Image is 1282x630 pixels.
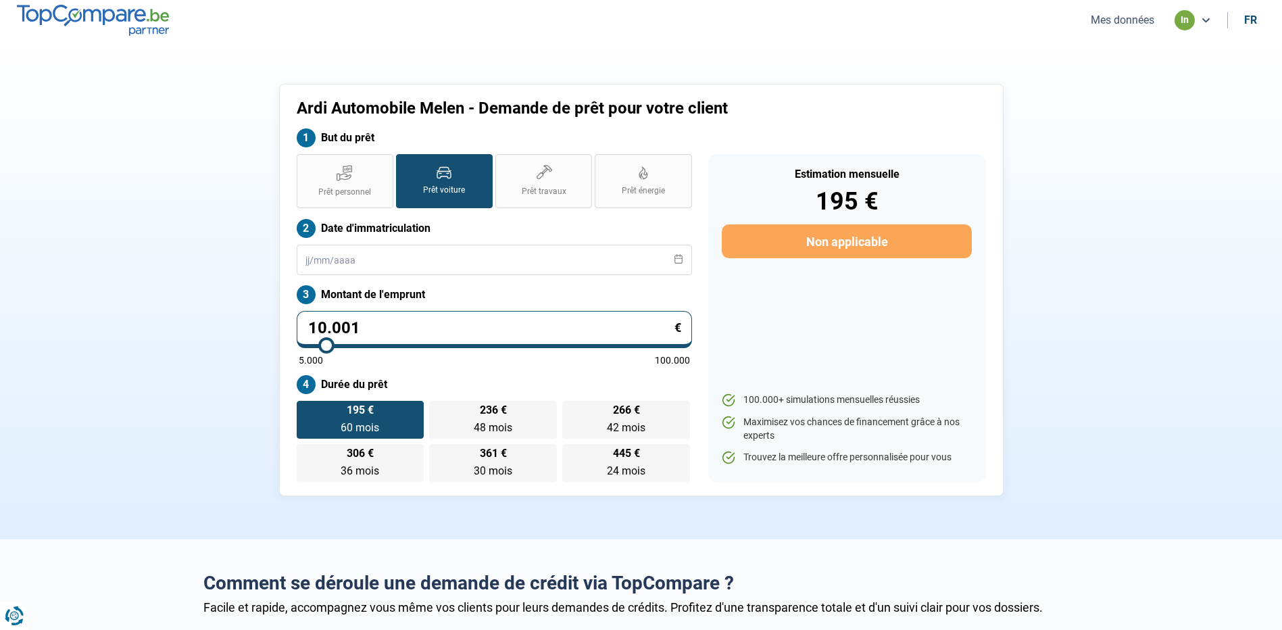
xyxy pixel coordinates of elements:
[297,128,692,147] label: But du prêt
[722,169,971,180] div: Estimation mensuelle
[722,189,971,214] div: 195 €
[203,572,1079,595] h2: Comment se déroule une demande de crédit via TopCompare ?
[607,421,645,434] span: 42 mois
[1244,14,1257,26] div: fr
[17,5,169,35] img: TopCompare.be
[299,356,323,365] span: 5.000
[318,187,371,198] span: Prêt personnel
[722,416,971,442] li: Maximisez vos chances de financement grâce à nos experts
[341,421,379,434] span: 60 mois
[480,405,507,416] span: 236 €
[722,451,971,464] li: Trouvez la meilleure offre personnalisée pour vous
[1175,10,1195,30] div: in
[203,600,1079,614] div: Facile et rapide, accompagnez vous même vos clients pour leurs demandes de crédits. Profitez d'un...
[474,421,512,434] span: 48 mois
[297,285,692,304] label: Montant de l'emprunt
[655,356,690,365] span: 100.000
[347,448,374,459] span: 306 €
[297,245,692,275] input: jj/mm/aaaa
[722,393,971,407] li: 100.000+ simulations mensuelles réussies
[613,448,640,459] span: 445 €
[297,375,692,394] label: Durée du prêt
[522,186,566,197] span: Prêt travaux
[297,99,810,118] h1: Ardi Automobile Melen - Demande de prêt pour votre client
[474,464,512,477] span: 30 mois
[613,405,640,416] span: 266 €
[722,224,971,258] button: Non applicable
[347,405,374,416] span: 195 €
[1087,13,1158,27] button: Mes données
[622,185,665,197] span: Prêt énergie
[423,185,465,196] span: Prêt voiture
[674,322,681,334] span: €
[480,448,507,459] span: 361 €
[607,464,645,477] span: 24 mois
[341,464,379,477] span: 36 mois
[297,219,692,238] label: Date d'immatriculation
